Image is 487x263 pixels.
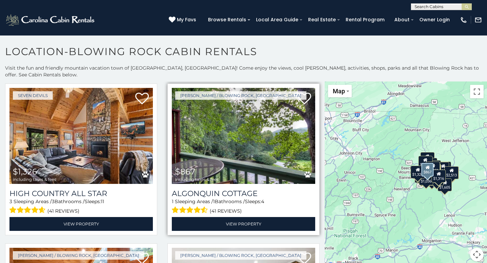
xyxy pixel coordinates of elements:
div: Sleeping Areas / Bathrooms / Sleeps: [172,198,315,215]
a: View Property [172,217,315,231]
span: 11 [101,198,104,205]
img: Algonquin Cottage [172,88,315,184]
div: $2,513 [444,166,459,179]
div: $937 [438,162,449,175]
span: including taxes & fees [13,177,56,182]
div: $1,203 [427,160,441,173]
div: $1,605 [438,178,452,191]
div: $1,931 [420,152,435,165]
a: About [391,15,413,25]
img: White-1-2.png [5,13,96,27]
span: Map [333,88,345,95]
span: 1 [213,198,215,205]
div: $1,374 [418,156,433,169]
div: $867 [421,163,434,176]
span: (41 reviews) [210,207,242,215]
a: My Favs [169,16,198,24]
img: High Country All Star [9,88,153,184]
div: $1,058 [426,162,440,174]
button: Change map style [328,85,352,97]
a: Local Area Guide [253,15,302,25]
div: $1,316 [432,170,446,183]
span: 1 [172,198,173,205]
div: $1,326 [411,166,425,178]
a: Rental Program [342,15,388,25]
button: Toggle fullscreen view [470,85,484,98]
div: $1,036 [419,172,433,185]
img: mail-regular-white.png [474,16,482,24]
span: $867 [175,167,195,176]
span: including taxes & fees [175,177,218,182]
div: Sleeping Areas / Bathrooms / Sleeps: [9,198,153,215]
span: $1,326 [13,167,37,176]
a: Browse Rentals [205,15,250,25]
a: Owner Login [416,15,453,25]
span: 4 [261,198,264,205]
a: Add to favorites [135,92,149,106]
span: My Favs [177,16,196,23]
button: Map camera controls [470,248,484,261]
a: [PERSON_NAME] / Blowing Rock, [GEOGRAPHIC_DATA] [175,251,306,260]
a: [PERSON_NAME] / Blowing Rock, [GEOGRAPHIC_DATA] [175,91,306,100]
span: 3 [52,198,54,205]
a: Algonquin Cottage [172,189,315,198]
a: Real Estate [305,15,339,25]
a: View Property [9,217,153,231]
img: phone-regular-white.png [460,16,467,24]
a: High Country All Star [9,189,153,198]
span: (41 reviews) [47,207,79,215]
a: [PERSON_NAME] / Blowing Rock, [GEOGRAPHIC_DATA] [13,251,144,260]
a: High Country All Star $1,326 including taxes & fees [9,88,153,184]
span: 3 [9,198,12,205]
a: Algonquin Cottage $867 including taxes & fees [172,88,315,184]
a: Seven Devils [13,91,53,100]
